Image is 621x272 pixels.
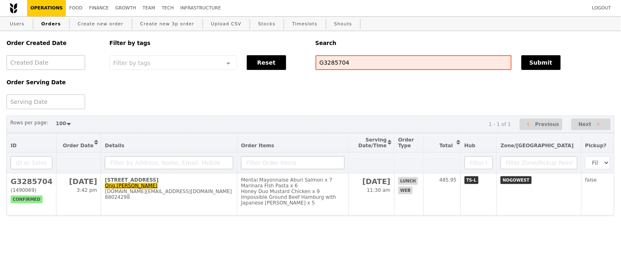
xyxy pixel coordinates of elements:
a: Users [7,17,28,31]
div: Marinara Fish Pasta x 6 [241,183,345,189]
span: 3:42 pm [77,187,97,193]
div: [DOMAIN_NAME][EMAIL_ADDRESS][DOMAIN_NAME] [105,189,233,194]
input: Created Date [7,55,85,70]
h5: Filter by tags [110,40,306,46]
h2: [DATE] [352,177,391,186]
span: TS-L [465,176,479,184]
div: 88024298 [105,194,233,200]
a: Ong [PERSON_NAME] [105,183,157,189]
button: Next [571,119,611,130]
input: Serving Date [7,94,85,109]
button: Reset [247,55,286,70]
span: confirmed [11,196,43,203]
div: [STREET_ADDRESS] [105,177,233,183]
a: Create new 3p order [137,17,198,31]
input: Filter Zone/Pickup Point [501,156,578,169]
span: Filter by tags [113,59,151,66]
input: ID or Salesperson name [11,156,52,169]
input: Search any field [316,55,512,70]
span: Order Items [241,143,274,148]
div: Mentai Mayonnaise Aburi Salmon x 7 [241,177,345,183]
h2: [DATE] [60,177,97,186]
a: Create new order [75,17,127,31]
div: 1 - 1 of 1 [489,121,511,127]
a: Orders [38,17,64,31]
span: web [398,187,413,194]
span: Zone/[GEOGRAPHIC_DATA] [501,143,574,148]
a: Upload CSV [208,17,245,31]
a: Timeslots [289,17,321,31]
span: Previous [535,119,560,129]
button: Previous [520,119,562,130]
a: Shouts [331,17,356,31]
div: (1490069) [11,187,52,193]
input: Filter by Address, Name, Email, Mobile [105,156,233,169]
h5: Search [316,40,615,46]
span: Pickup? [585,143,607,148]
h2: G3285704 [11,177,52,186]
img: Grain logo [10,3,17,13]
input: Filter Hub [465,156,493,169]
h5: Order Serving Date [7,79,100,85]
span: lunch [398,177,418,185]
span: Hub [465,143,476,148]
input: Filter Order Items [241,156,345,169]
span: ID [11,143,16,148]
span: Order Type [398,137,414,148]
span: NOGOWEST [501,176,531,184]
label: Rows per page: [10,119,48,127]
div: Impossible Ground Beef Hamburg with Japanese [PERSON_NAME] x 5 [241,194,345,206]
div: Honey Duo Mustard Chicken x 9 [241,189,345,194]
span: false [585,177,597,183]
a: Stocks [255,17,279,31]
span: Next [578,119,592,129]
span: 11:30 am [367,187,390,193]
span: Details [105,143,124,148]
span: 485.95 [440,177,457,183]
button: Submit [522,55,561,70]
h5: Order Created Date [7,40,100,46]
